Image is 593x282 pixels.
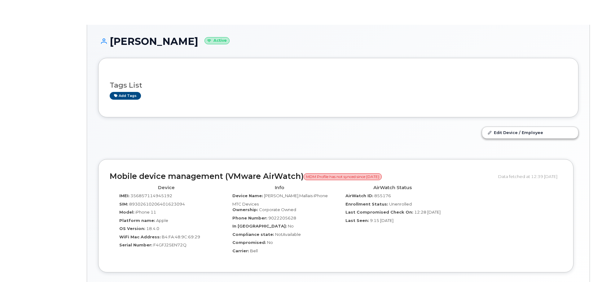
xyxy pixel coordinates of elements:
[288,223,294,228] span: No
[110,172,494,181] h2: Mobile device management (VMware AirWatch)
[232,232,274,237] label: Compliance state:
[498,171,562,182] div: Data fetched at 12:39 [DATE]
[345,201,388,207] label: Enrollment Status:
[110,81,567,89] h3: Tags List
[110,92,141,100] a: Add tags
[98,36,578,47] h1: [PERSON_NAME]
[232,193,328,206] span: [PERSON_NAME].Mallais iPhone MTC Devices
[119,193,130,199] label: IMEI:
[370,218,393,223] span: 9:15 [DATE]
[389,202,412,206] span: Unenrolled
[114,185,218,190] h4: Device
[146,226,159,231] span: 18.4.0
[232,248,249,254] label: Carrier:
[119,201,128,207] label: SIM:
[340,185,444,190] h4: AirWatch Status
[374,193,391,198] span: 855176
[250,248,258,253] span: Bell
[119,226,145,232] label: OS Version:
[204,37,230,44] small: Active
[232,240,266,245] label: Compromised:
[119,234,161,240] label: WiFi Mac Address:
[156,218,168,223] span: Apple
[414,210,441,215] span: 12:28 [DATE]
[135,210,156,215] span: iPhone 11
[232,215,267,221] label: Phone Number:
[304,173,382,180] span: MDM Profile has not synced since [DATE]
[119,242,152,248] label: Serial Number:
[232,223,287,229] label: In [GEOGRAPHIC_DATA]:
[162,234,200,239] span: B4:FA:48:9C:69:29
[119,218,155,223] label: Platform name:
[227,185,331,190] h4: Info
[275,232,301,237] span: NotAvailable
[232,193,263,199] label: Device Name:
[119,209,134,215] label: Model:
[267,240,273,245] span: No
[130,193,172,198] span: 356857114945192
[345,209,413,215] label: Last Compromised Check On:
[153,242,187,247] span: F4GFJ25EN72Q
[345,218,369,223] label: Last Seen:
[268,215,296,220] span: 9022205628
[232,207,258,213] label: Ownership:
[129,202,185,206] span: 89302610206401623094
[259,207,296,212] span: Corporate Owned
[482,127,578,138] a: Edit Device / Employee
[345,193,373,199] label: AirWatch ID:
